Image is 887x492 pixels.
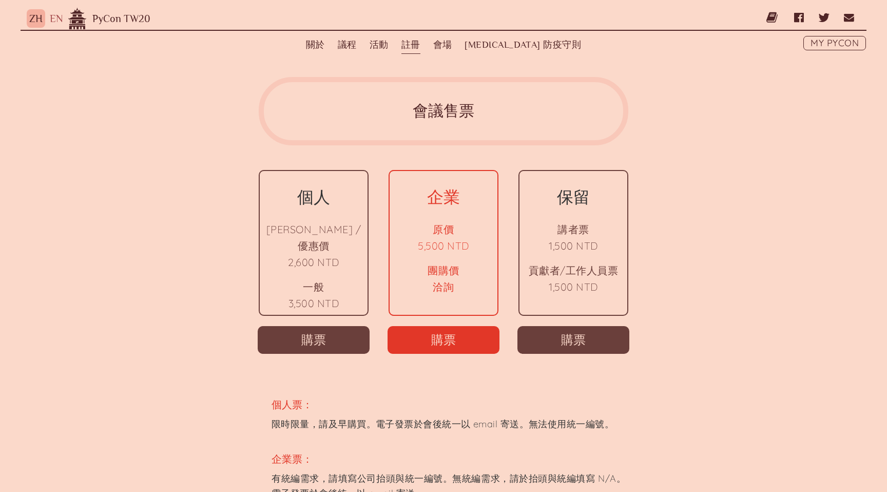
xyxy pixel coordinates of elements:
a: PyCon TW20 [89,13,150,24]
a: [MEDICAL_DATA] 防疫守則 [465,36,581,54]
p: [PERSON_NAME] / 優惠價 [260,221,368,254]
p: 5,500 NTD [390,238,497,254]
p: 一般 [260,279,368,295]
button: EN [47,9,66,28]
p: 個人 [260,186,368,207]
a: 購票 [517,326,629,354]
p: 原價 [390,221,497,238]
p: 講者票 [519,221,627,238]
a: Twitter [818,5,830,30]
label: 議程 [338,36,357,54]
h1: 會議售票 [413,100,474,123]
a: Email [844,5,854,30]
p: 3,500 NTD [260,295,368,312]
p: 1,500 NTD [519,279,627,295]
p: 限時限量，請及早購買。電子發票於會後統一以 email 寄送。無法使用統一編號。 [272,417,626,432]
a: 購票 [388,326,499,354]
a: 會場 [433,36,452,54]
p: 貢獻者/工作人員票 [519,262,627,279]
a: 關於 [306,36,325,54]
p: 保留 [519,186,627,207]
a: 購票 [258,326,370,354]
a: My PyCon [803,36,866,50]
button: ZH [27,9,45,28]
label: 註冊 [401,36,420,54]
label: 活動 [370,36,389,54]
h4: 個人票： [272,398,626,412]
p: 2,600 NTD [260,254,368,271]
p: 洽詢 [390,279,497,295]
a: Facebook [794,5,804,30]
h4: 企業票： [272,452,626,466]
p: 企業 [390,186,497,207]
a: 部落格 [766,5,780,30]
p: 團購價 [390,262,497,279]
a: EN [50,13,63,24]
p: 1,500 NTD [519,238,627,254]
